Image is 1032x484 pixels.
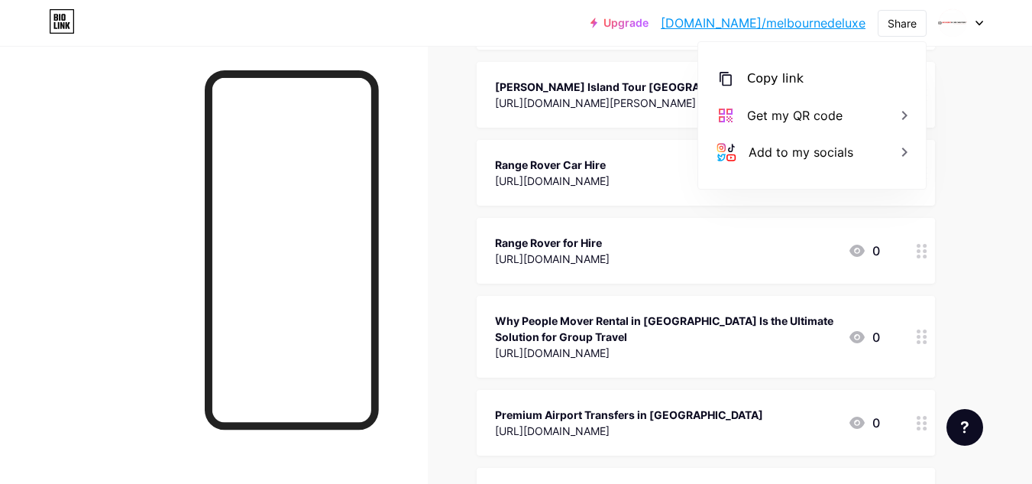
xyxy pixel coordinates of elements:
div: 0 [848,414,880,432]
a: Upgrade [590,17,649,29]
div: [URL][DOMAIN_NAME] [495,251,610,267]
div: [URL][DOMAIN_NAME] [495,173,610,189]
div: 0 [848,242,880,260]
div: 0 [848,328,880,346]
div: [URL][DOMAIN_NAME] [495,345,836,361]
div: [URL][DOMAIN_NAME] [495,423,763,439]
img: melbournedeluxe [938,8,967,37]
div: Why People Mover Rental in [GEOGRAPHIC_DATA] Is the Ultimate Solution for Group Travel [495,313,836,345]
div: [PERSON_NAME] Island Tour [GEOGRAPHIC_DATA] [495,79,762,95]
div: Share [888,15,917,31]
a: [DOMAIN_NAME]/melbournedeluxe [661,14,865,32]
div: [URL][DOMAIN_NAME][PERSON_NAME] [495,95,762,111]
div: Range Rover for Hire [495,235,610,251]
div: Range Rover Car Hire [495,157,610,173]
div: Premium Airport Transfers in [GEOGRAPHIC_DATA] [495,407,763,423]
div: Copy link [747,70,804,88]
div: Add to my socials [749,143,853,161]
div: Get my QR code [747,106,843,125]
